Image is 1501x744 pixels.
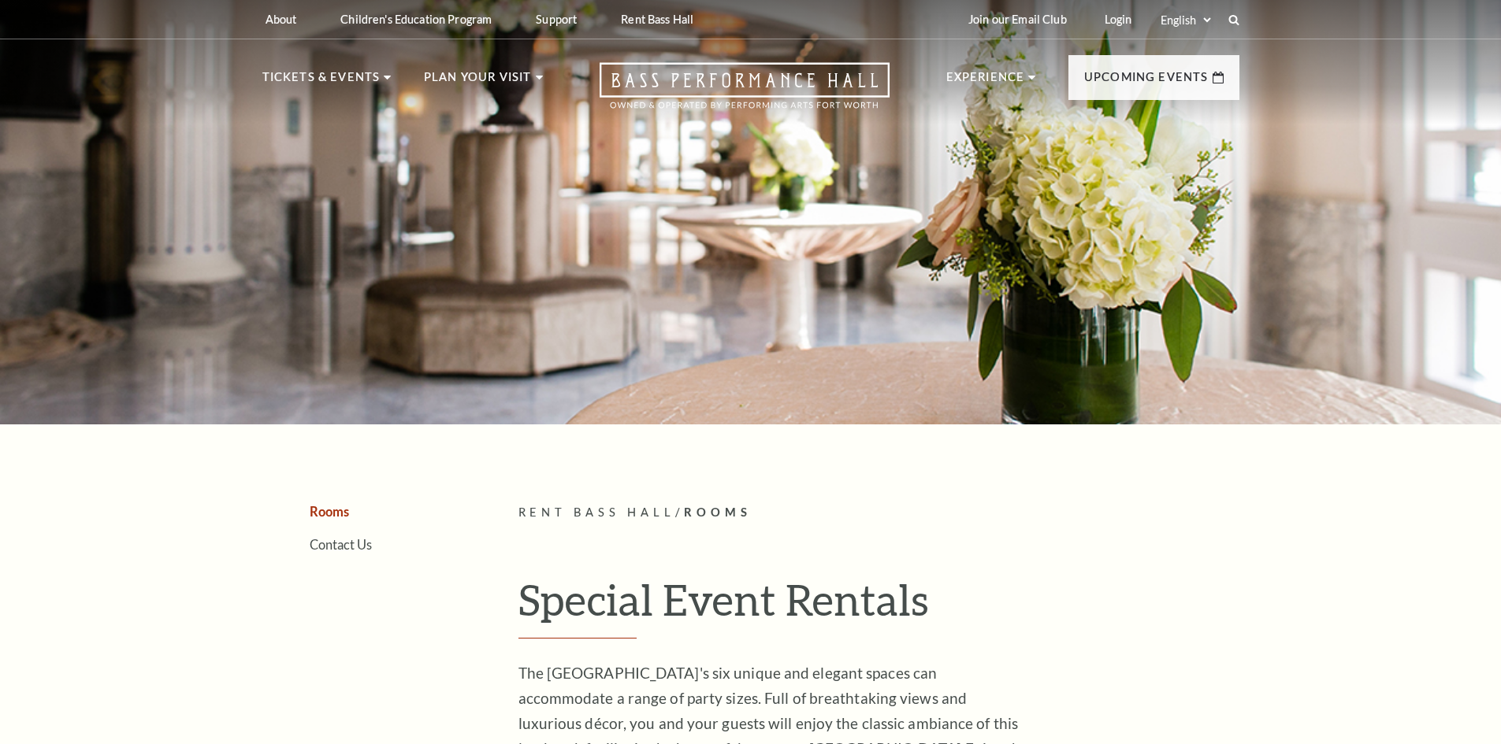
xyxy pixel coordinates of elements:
[1157,13,1213,28] select: Select:
[946,68,1025,96] p: Experience
[518,505,676,519] span: Rent Bass Hall
[262,68,381,96] p: Tickets & Events
[518,574,1239,639] h1: Special Event Rentals
[424,68,532,96] p: Plan Your Visit
[536,13,577,26] p: Support
[684,505,752,519] span: Rooms
[518,503,1239,523] p: /
[621,13,693,26] p: Rent Bass Hall
[266,13,297,26] p: About
[310,504,349,519] a: Rooms
[340,13,492,26] p: Children's Education Program
[1084,68,1209,96] p: Upcoming Events
[310,537,372,552] a: Contact Us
